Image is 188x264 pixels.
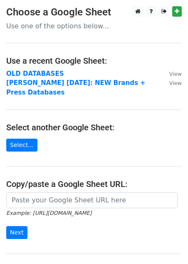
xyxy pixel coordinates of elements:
[6,79,146,96] a: [PERSON_NAME] [DATE]: NEW Brands + Press Databases
[169,71,182,77] small: View
[6,226,27,239] input: Next
[161,79,182,87] a: View
[169,80,182,86] small: View
[6,179,182,189] h4: Copy/paste a Google Sheet URL:
[6,56,182,66] h4: Use a recent Google Sheet:
[6,70,64,77] a: OLD DATABASES
[6,22,182,30] p: Use one of the options below...
[6,122,182,132] h4: Select another Google Sheet:
[6,192,178,208] input: Paste your Google Sheet URL here
[161,70,182,77] a: View
[6,210,92,216] small: Example: [URL][DOMAIN_NAME]
[6,6,182,18] h3: Choose a Google Sheet
[6,139,37,152] a: Select...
